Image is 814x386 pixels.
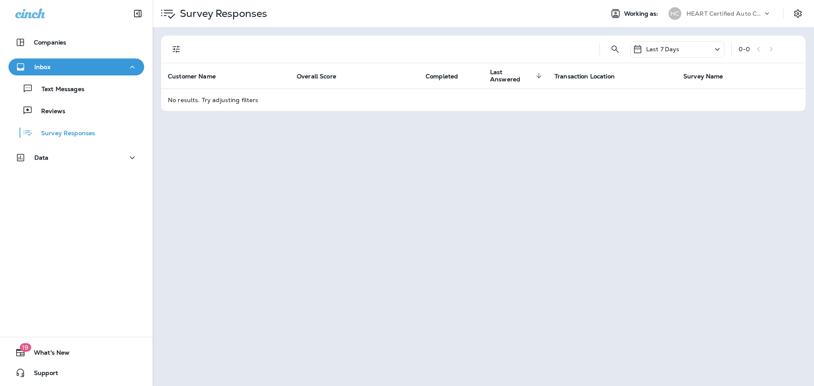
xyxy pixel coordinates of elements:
[8,364,144,381] button: Support
[176,7,267,20] p: Survey Responses
[555,73,615,80] span: Transaction Location
[168,41,185,58] button: Filters
[490,69,544,83] span: Last Answered
[33,108,65,116] p: Reviews
[25,369,58,380] span: Support
[8,34,144,51] button: Companies
[168,72,227,80] span: Customer Name
[8,344,144,361] button: 19What's New
[33,86,84,94] p: Text Messages
[426,73,458,80] span: Completed
[669,7,681,20] div: HC
[161,89,806,111] td: No results. Try adjusting filters
[8,102,144,119] button: Reviews
[34,64,50,70] p: Inbox
[686,10,763,17] p: HEART Certified Auto Care
[683,72,734,80] span: Survey Name
[426,72,469,80] span: Completed
[20,343,31,352] span: 19
[297,73,336,80] span: Overall Score
[790,6,806,21] button: Settings
[739,46,750,53] div: 0 - 0
[555,72,626,80] span: Transaction Location
[297,72,347,80] span: Overall Score
[34,39,66,46] p: Companies
[8,149,144,166] button: Data
[8,58,144,75] button: Inbox
[25,349,70,359] span: What's New
[607,41,624,58] button: Search Survey Responses
[683,73,723,80] span: Survey Name
[8,80,144,97] button: Text Messages
[33,130,95,138] p: Survey Responses
[168,73,216,80] span: Customer Name
[624,10,660,17] span: Working as:
[8,124,144,142] button: Survey Responses
[490,69,533,83] span: Last Answered
[646,46,680,53] p: Last 7 Days
[126,5,150,22] button: Collapse Sidebar
[34,154,49,161] p: Data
